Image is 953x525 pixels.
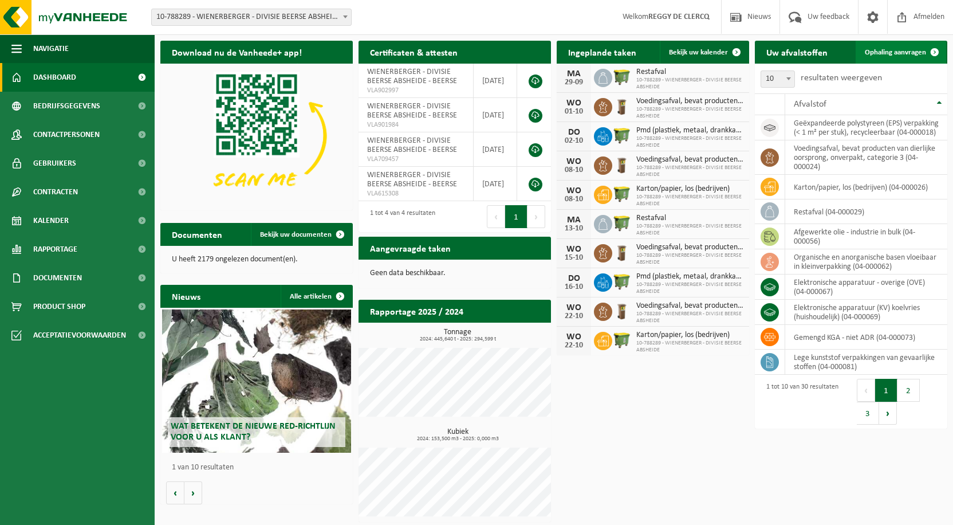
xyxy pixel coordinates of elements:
div: 22-10 [562,342,585,350]
div: 29-09 [562,79,585,87]
img: WB-0140-HPE-BN-01 [612,155,632,174]
span: 10-788289 - WIENERBERGER - DIVISIE BEERSE ABSHEIDE [636,340,743,354]
span: 2024: 153,500 m3 - 2025: 0,000 m3 [364,436,551,442]
td: lege kunststof verpakkingen van gevaarlijke stoffen (04-000081) [785,350,947,375]
strong: REGGY DE CLERCQ [648,13,710,21]
img: WB-0140-HPE-BN-01 [612,242,632,262]
span: WIENERBERGER - DIVISIE BEERSE ABSHEIDE - BEERSE [367,171,457,189]
h3: Tonnage [364,328,551,342]
button: Previous [487,205,505,228]
a: Ophaling aanvragen [856,41,946,64]
span: 10-788289 - WIENERBERGER - DIVISIE BEERSE ABSHEIDE [636,311,743,324]
div: MA [562,69,585,79]
div: WO [562,332,585,342]
span: Kalender [33,206,69,235]
div: 08-10 [562,166,585,174]
span: Acceptatievoorwaarden [33,321,126,350]
span: VLA615308 [367,189,464,198]
span: Restafval [636,214,743,223]
span: VLA901984 [367,120,464,130]
h2: Certificaten & attesten [359,41,469,63]
div: WO [562,186,585,195]
button: 3 [857,402,879,425]
span: 10-788289 - WIENERBERGER - DIVISIE BEERSE ABSHEIDE [636,135,743,149]
td: elektronische apparatuur - overige (OVE) (04-000067) [785,275,947,300]
p: Geen data beschikbaar. [370,269,539,277]
span: WIENERBERGER - DIVISIE BEERSE ABSHEIDE - BEERSE [367,102,457,120]
a: Alle artikelen [281,285,352,308]
button: Next [879,402,897,425]
span: WIENERBERGER - DIVISIE BEERSE ABSHEIDE - BEERSE [367,136,457,154]
button: Next [527,205,545,228]
div: WO [562,303,585,312]
td: [DATE] [474,64,517,98]
h2: Download nu de Vanheede+ app! [160,41,313,63]
div: DO [562,128,585,137]
span: VLA902997 [367,86,464,95]
button: 1 [875,379,897,402]
a: Wat betekent de nieuwe RED-richtlijn voor u als klant? [162,309,351,453]
td: organische en anorganische basen vloeibaar in kleinverpakking (04-000062) [785,249,947,275]
div: WO [562,99,585,108]
td: voedingsafval, bevat producten van dierlijke oorsprong, onverpakt, categorie 3 (04-000024) [785,140,947,175]
span: Rapportage [33,235,77,264]
span: 10-788289 - WIENERBERGER - DIVISIE BEERSE ABSHEIDE [636,281,743,295]
img: WB-0140-HPE-BN-01 [612,301,632,320]
img: Download de VHEPlus App [160,64,353,208]
h2: Rapportage 2025 / 2024 [359,300,475,322]
img: WB-1100-HPE-GN-50 [612,67,632,87]
img: WB-1100-HPE-GN-50 [612,184,632,203]
div: 1 tot 4 van 4 resultaten [364,204,435,229]
div: 1 tot 10 van 30 resultaten [761,378,838,426]
div: 08-10 [562,195,585,203]
span: Afvalstof [794,100,826,109]
button: 1 [505,205,527,228]
img: WB-0140-HPE-BN-01 [612,96,632,116]
div: WO [562,157,585,166]
div: 22-10 [562,312,585,320]
span: Documenten [33,264,82,292]
a: Bekijk uw kalender [660,41,748,64]
span: Pmd (plastiek, metaal, drankkartons) (bedrijven) [636,126,743,135]
span: Karton/papier, los (bedrijven) [636,185,743,194]
span: Karton/papier, los (bedrijven) [636,331,743,340]
td: [DATE] [474,132,517,167]
span: Bekijk uw kalender [669,49,728,56]
a: Bekijk uw documenten [251,223,352,246]
div: 02-10 [562,137,585,145]
span: Contracten [33,178,78,206]
td: afgewerkte olie - industrie in bulk (04-000056) [785,224,947,249]
span: Gebruikers [33,149,76,178]
span: Voedingsafval, bevat producten van dierlijke oorsprong, onverpakt, categorie 3 [636,97,743,106]
div: 16-10 [562,283,585,291]
span: Dashboard [33,63,76,92]
h2: Uw afvalstoffen [755,41,839,63]
span: 10 [761,70,795,88]
img: WB-1100-HPE-GN-50 [612,126,632,145]
button: Previous [857,379,875,402]
td: elektronische apparatuur (KV) koelvries (huishoudelijk) (04-000069) [785,300,947,325]
span: Pmd (plastiek, metaal, drankkartons) (bedrijven) [636,272,743,281]
h2: Aangevraagde taken [359,237,462,259]
img: WB-1100-HPE-GN-50 [612,330,632,350]
span: Ophaling aanvragen [865,49,926,56]
span: 10-788289 - WIENERBERGER - DIVISIE BEERSE ABSHEIDE [636,164,743,178]
img: WB-1100-HPE-GN-50 [612,213,632,233]
span: Restafval [636,68,743,77]
div: 15-10 [562,254,585,262]
div: DO [562,274,585,283]
span: 10-788289 - WIENERBERGER - DIVISIE BEERSE ABSHEIDE [636,223,743,237]
td: restafval (04-000029) [785,199,947,224]
h2: Nieuws [160,285,212,307]
span: Voedingsafval, bevat producten van dierlijke oorsprong, onverpakt, categorie 3 [636,243,743,252]
span: 10-788289 - WIENERBERGER - DIVISIE BEERSE ABSHEIDE - BEERSE [151,9,352,26]
button: Vorige [166,481,184,504]
p: 1 van 10 resultaten [172,464,347,472]
p: U heeft 2179 ongelezen document(en). [172,256,341,264]
label: resultaten weergeven [801,73,882,83]
h2: Documenten [160,223,234,245]
td: karton/papier, los (bedrijven) (04-000026) [785,175,947,199]
span: Bekijk uw documenten [260,231,332,238]
span: 10 [761,71,794,87]
span: 10-788289 - WIENERBERGER - DIVISIE BEERSE ABSHEIDE - BEERSE [152,9,351,25]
